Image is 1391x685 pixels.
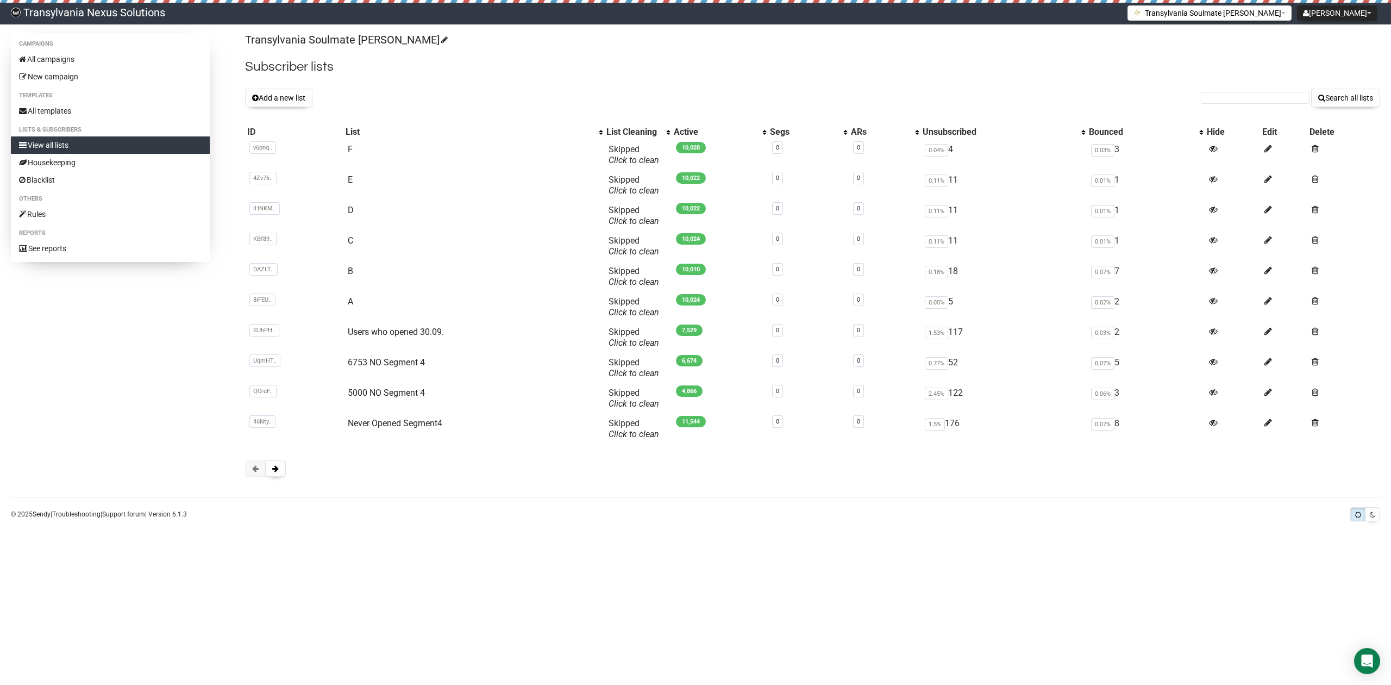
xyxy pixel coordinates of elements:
[33,510,51,518] a: Sendy
[245,33,446,46] a: Transylvania Soulmate [PERSON_NAME]
[348,388,425,398] a: 5000 NO Segment 4
[857,418,860,425] a: 0
[609,296,659,317] span: Skipped
[1091,235,1114,248] span: 0.01%
[249,385,277,397] span: QCruF..
[245,89,312,107] button: Add a new list
[776,144,779,151] a: 0
[11,508,187,520] p: © 2025 | | | Version 6.1.3
[920,124,1087,140] th: Unsubscribed: No sort applied, activate to apply an ascending sort
[1207,127,1258,138] div: Hide
[920,292,1087,322] td: 5
[609,338,659,348] a: Click to clean
[11,240,210,257] a: See reports
[609,277,659,287] a: Click to clean
[609,144,659,165] span: Skipped
[348,296,353,307] a: A
[1087,353,1204,383] td: 5
[609,266,659,287] span: Skipped
[770,127,838,138] div: Segs
[776,205,779,212] a: 0
[11,8,21,17] img: 586cc6b7d8bc403f0c61b981d947c989
[249,233,277,245] span: KBf89..
[925,388,948,400] span: 2.45%
[920,322,1087,353] td: 117
[857,266,860,273] a: 0
[245,57,1380,77] h2: Subscriber lists
[348,418,442,428] a: Never Opened Segment4
[346,127,593,138] div: List
[857,388,860,395] a: 0
[11,102,210,120] a: All templates
[247,127,342,138] div: ID
[609,155,659,165] a: Click to clean
[1205,124,1260,140] th: Hide: No sort applied, sorting is disabled
[1127,5,1292,21] button: Transylvania Soulmate [PERSON_NAME]
[920,231,1087,261] td: 11
[609,216,659,226] a: Click to clean
[249,172,277,184] span: 4Zv76..
[11,154,210,171] a: Housekeeping
[1087,231,1204,261] td: 1
[920,261,1087,292] td: 18
[609,429,659,439] a: Click to clean
[1087,140,1204,170] td: 3
[348,235,353,246] a: C
[1354,648,1380,674] div: Open Intercom Messenger
[1087,201,1204,231] td: 1
[923,127,1076,138] div: Unsubscribed
[925,235,948,248] span: 0.11%
[609,246,659,257] a: Click to clean
[857,144,860,151] a: 0
[925,327,948,339] span: 1.53%
[249,294,275,306] span: 8iFEU..
[857,296,860,303] a: 0
[348,266,353,276] a: B
[1091,388,1114,400] span: 0.06%
[249,354,280,367] span: UqmHT..
[776,388,779,395] a: 0
[249,141,276,154] span: v6pnq..
[925,205,948,217] span: 0.11%
[609,185,659,196] a: Click to clean
[920,140,1087,170] td: 4
[1091,205,1114,217] span: 0.01%
[776,327,779,334] a: 0
[1091,296,1114,309] span: 0.02%
[102,510,145,518] a: Support forum
[920,383,1087,414] td: 122
[676,416,706,427] span: 11,544
[768,124,849,140] th: Segs: No sort applied, activate to apply an ascending sort
[1087,170,1204,201] td: 1
[1309,127,1378,138] div: Delete
[925,418,945,431] span: 1.5%
[1091,357,1114,370] span: 0.07%
[776,357,779,364] a: 0
[11,68,210,85] a: New campaign
[348,357,425,368] a: 6753 NO Segment 4
[920,414,1087,444] td: 176
[1307,124,1380,140] th: Delete: No sort applied, sorting is disabled
[857,175,860,182] a: 0
[1091,266,1114,278] span: 0.07%
[1260,124,1307,140] th: Edit: No sort applied, sorting is disabled
[52,510,101,518] a: Troubleshooting
[249,324,279,337] span: SUhPH..
[925,357,948,370] span: 0.77%
[925,266,948,278] span: 0.18%
[857,235,860,242] a: 0
[11,38,210,51] li: Campaigns
[1087,414,1204,444] td: 8
[343,124,604,140] th: List: No sort applied, activate to apply an ascending sort
[609,418,659,439] span: Skipped
[920,201,1087,231] td: 11
[676,264,706,275] span: 10,010
[1087,261,1204,292] td: 7
[11,123,210,136] li: Lists & subscribers
[925,144,948,157] span: 0.04%
[776,296,779,303] a: 0
[1087,124,1204,140] th: Bounced: No sort applied, activate to apply an ascending sort
[1091,144,1114,157] span: 0.03%
[11,51,210,68] a: All campaigns
[609,368,659,378] a: Click to clean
